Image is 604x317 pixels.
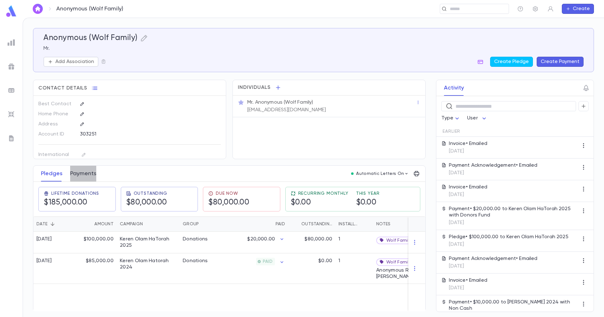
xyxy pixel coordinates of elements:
[360,219,370,229] button: Sort
[84,219,94,229] button: Sort
[8,135,15,142] img: letters_grey.7941b92b52307dd3b8a917253454ce1c.svg
[291,198,349,207] h5: $0.00
[8,111,15,118] img: imports_grey.530a8a0e642e233f2baf0ef88e8c9fcb.svg
[449,220,579,226] p: [DATE]
[216,191,238,196] span: Due Now
[298,191,349,196] span: Recurring Monthly
[449,277,487,284] p: Invoice • Emailed
[38,85,87,91] span: Contact Details
[38,129,75,139] p: Account ID
[8,63,15,70] img: campaigns_grey.99e729a5f7ee94e3726e6486bddda8f1.svg
[247,107,326,113] p: [EMAIL_ADDRESS][DOMAIN_NAME]
[5,5,18,17] img: logo
[120,258,176,270] div: Keren Olam Hatorah 2024
[56,5,123,12] p: Anonymous (Wolf Family)
[117,216,180,232] div: Campaign
[449,184,487,190] p: Invoice • Emailed
[238,84,271,91] span: Individuals
[467,116,478,121] span: User
[356,171,404,176] p: Automatic Letters On
[449,285,487,291] p: [DATE]
[288,216,335,232] div: Outstanding
[349,169,411,178] button: Automatic Letters On
[449,299,579,312] p: Payment • $10,000.00 to [PERSON_NAME] 2024 with Non Cash
[247,236,275,242] p: $20,000.00
[335,216,373,232] div: Installments
[449,141,487,147] p: Invoice • Emailed
[386,260,428,265] span: Wolf Family Pledge
[76,232,117,253] div: $100,000.00
[51,191,99,196] span: Lifetime Donations
[449,192,487,198] p: [DATE]
[43,33,138,43] h5: Anonymous (Wolf Family)
[8,87,15,94] img: batches_grey.339ca447c9d9533ef1741baa751efc33.svg
[36,216,48,232] div: Date
[43,57,98,67] button: Add Association
[449,162,537,169] p: Payment Acknowledgement • Emailed
[120,236,176,249] div: Keren Olam HaTorah 2025
[36,236,52,242] div: [DATE]
[449,256,537,262] p: Payment Acknowledgement • Emailed
[376,216,390,232] div: Notes
[386,238,428,243] span: Wolf Family Pledge
[318,258,332,264] p: $0.00
[266,219,276,229] button: Sort
[183,216,199,232] div: Group
[301,216,332,232] div: Outstanding
[444,80,464,96] button: Activity
[43,45,584,52] p: Mr.
[305,236,332,242] p: $80,000.00
[126,198,167,207] h5: $80,000.00
[449,263,537,269] p: [DATE]
[70,166,96,182] button: Payments
[537,57,584,67] button: Create Payment
[449,170,537,176] p: [DATE]
[34,6,42,11] img: home_white.a664292cf8c1dea59945f0da9f25487c.svg
[490,57,533,67] button: Create Pledge
[562,4,594,14] button: Create
[373,216,452,232] div: Notes
[183,258,208,264] div: Donations
[338,216,360,232] div: Installments
[335,253,373,284] div: 1
[199,219,209,229] button: Sort
[441,112,461,124] div: Type
[449,148,487,154] p: [DATE]
[38,99,75,109] p: Best Contact
[449,241,568,248] p: [DATE]
[467,112,488,124] div: User
[55,59,94,65] p: Add Association
[443,129,460,134] span: Earlier
[80,129,190,139] div: 303251
[120,216,143,232] div: Campaign
[183,236,208,242] div: Donations
[76,253,117,284] div: $85,000.00
[449,206,579,218] p: Payment • $20,000.00 to Keren Olam HaTorah 2025 with Donors Fund
[356,191,380,196] span: This Year
[44,198,99,207] h5: $185,000.00
[276,216,285,232] div: Paid
[41,166,63,182] button: Pledges
[38,119,75,129] p: Address
[376,267,449,280] div: Anonymous RW donors (with [PERSON_NAME])
[356,198,380,207] h5: $0.00
[260,259,275,264] span: PAID
[33,216,76,232] div: Date
[36,258,52,264] div: [DATE]
[38,109,75,119] p: Home Phone
[247,99,313,106] p: Mr. Anonymous (Wolf Family)
[143,219,153,229] button: Sort
[76,216,117,232] div: Amount
[38,150,75,164] p: International Number
[441,116,453,121] span: Type
[8,39,15,46] img: reports_grey.c525e4749d1bce6a11f5fe2a8de1b229.svg
[227,216,288,232] div: Paid
[94,216,114,232] div: Amount
[180,216,227,232] div: Group
[335,232,373,253] div: 1
[48,219,58,229] button: Sort
[291,219,301,229] button: Sort
[134,191,167,196] span: Outstanding
[208,198,249,207] h5: $80,000.00
[449,234,568,240] p: Pledge • $100,000.00 to Keren Olam HaTorah 2025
